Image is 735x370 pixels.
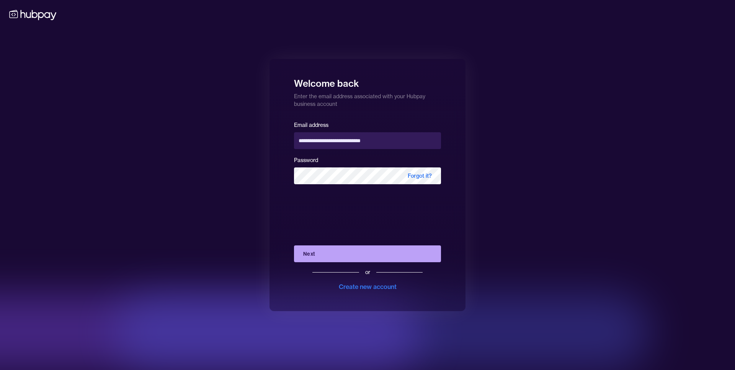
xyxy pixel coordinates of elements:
[294,157,318,164] label: Password
[294,245,441,262] button: Next
[294,73,441,89] h1: Welcome back
[294,122,328,128] label: Email address
[399,167,441,184] span: Forgot it?
[365,268,370,276] div: or
[294,89,441,108] p: Enter the email address associated with your Hubpay business account
[339,282,397,291] div: Create new account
